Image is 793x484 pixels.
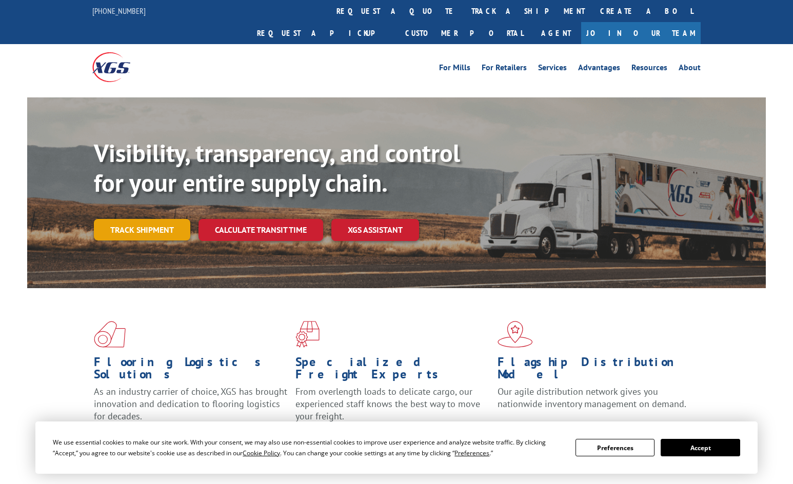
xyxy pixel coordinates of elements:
a: Calculate transit time [199,219,323,241]
img: xgs-icon-flagship-distribution-model-red [498,321,533,348]
a: XGS ASSISTANT [331,219,419,241]
button: Accept [661,439,740,456]
div: We use essential cookies to make our site work. With your consent, we may also use non-essential ... [53,437,563,458]
a: Request a pickup [249,22,398,44]
a: Learn More > [498,419,625,431]
p: From overlength loads to delicate cargo, our experienced staff knows the best way to move your fr... [295,386,489,431]
span: Cookie Policy [243,449,280,457]
a: Customer Portal [398,22,531,44]
a: For Retailers [482,64,527,75]
a: For Mills [439,64,470,75]
h1: Flooring Logistics Solutions [94,356,288,386]
b: Visibility, transparency, and control for your entire supply chain. [94,137,460,198]
img: xgs-icon-focused-on-flooring-red [295,321,320,348]
span: Our agile distribution network gives you nationwide inventory management on demand. [498,386,686,410]
a: [PHONE_NUMBER] [92,6,146,16]
a: About [679,64,701,75]
span: As an industry carrier of choice, XGS has brought innovation and dedication to flooring logistics... [94,386,287,422]
a: Track shipment [94,219,190,240]
a: Advantages [578,64,620,75]
a: Resources [631,64,667,75]
span: Preferences [454,449,489,457]
div: Cookie Consent Prompt [35,421,758,474]
a: Services [538,64,567,75]
a: Agent [531,22,581,44]
button: Preferences [576,439,655,456]
img: xgs-icon-total-supply-chain-intelligence-red [94,321,126,348]
h1: Specialized Freight Experts [295,356,489,386]
h1: Flagship Distribution Model [498,356,691,386]
a: Join Our Team [581,22,701,44]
